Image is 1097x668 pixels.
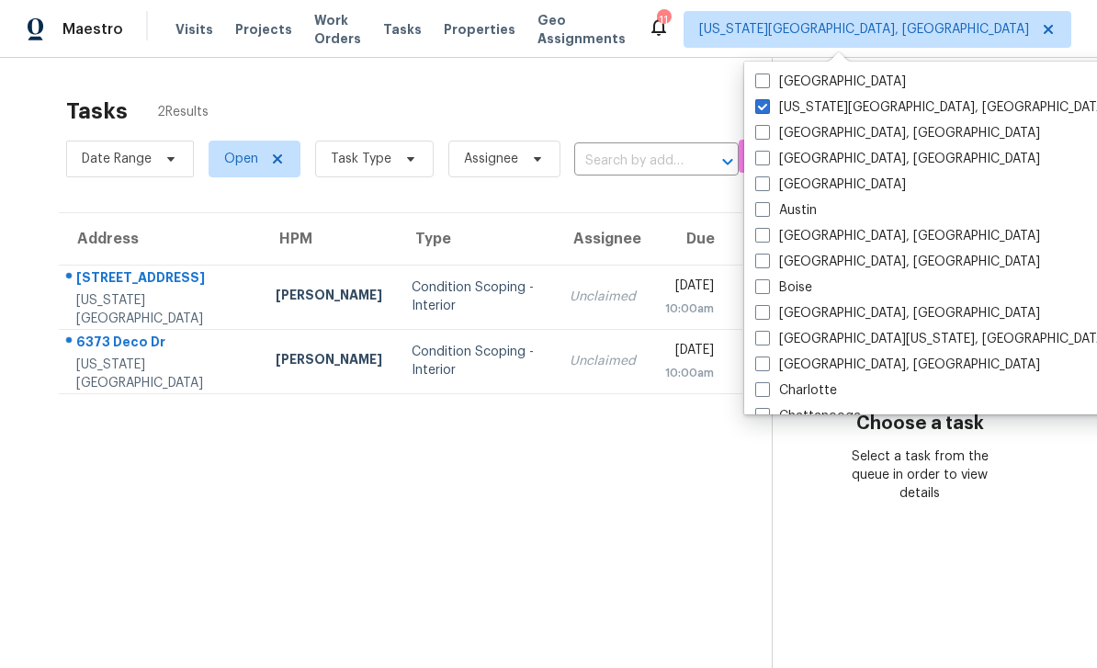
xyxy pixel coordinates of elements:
[665,300,714,318] div: 10:00am
[397,213,554,265] th: Type
[59,213,261,265] th: Address
[464,150,518,168] span: Assignee
[537,11,626,48] span: Geo Assignments
[314,11,361,48] span: Work Orders
[574,147,687,175] input: Search by address
[82,150,152,168] span: Date Range
[699,20,1029,39] span: [US_STATE][GEOGRAPHIC_DATA], [GEOGRAPHIC_DATA]
[755,150,1040,168] label: [GEOGRAPHIC_DATA], [GEOGRAPHIC_DATA]
[76,356,246,392] div: [US_STATE][GEOGRAPHIC_DATA]
[856,414,984,433] h3: Choose a task
[76,268,246,291] div: [STREET_ADDRESS]
[665,364,714,382] div: 10:00am
[755,253,1040,271] label: [GEOGRAPHIC_DATA], [GEOGRAPHIC_DATA]
[175,20,213,39] span: Visits
[261,213,397,265] th: HPM
[755,381,837,400] label: Charlotte
[76,291,246,328] div: [US_STATE][GEOGRAPHIC_DATA]
[412,278,539,315] div: Condition Scoping - Interior
[755,278,812,297] label: Boise
[224,150,258,168] span: Open
[412,343,539,379] div: Condition Scoping - Interior
[755,124,1040,142] label: [GEOGRAPHIC_DATA], [GEOGRAPHIC_DATA]
[276,286,382,309] div: [PERSON_NAME]
[755,227,1040,245] label: [GEOGRAPHIC_DATA], [GEOGRAPHIC_DATA]
[570,288,636,306] div: Unclaimed
[846,447,994,503] div: Select a task from the queue in order to view details
[62,20,123,39] span: Maestro
[383,23,422,36] span: Tasks
[755,407,861,425] label: Chattanooga
[235,20,292,39] span: Projects
[157,103,209,121] span: 2 Results
[76,333,246,356] div: 6373 Deco Dr
[715,149,741,175] button: Open
[66,102,128,120] h2: Tasks
[276,350,382,373] div: [PERSON_NAME]
[570,352,636,370] div: Unclaimed
[650,213,742,265] th: Due
[665,341,714,364] div: [DATE]
[331,150,391,168] span: Task Type
[755,356,1040,374] label: [GEOGRAPHIC_DATA], [GEOGRAPHIC_DATA]
[755,73,906,91] label: [GEOGRAPHIC_DATA]
[755,175,906,194] label: [GEOGRAPHIC_DATA]
[755,201,817,220] label: Austin
[657,11,670,29] div: 11
[755,304,1040,323] label: [GEOGRAPHIC_DATA], [GEOGRAPHIC_DATA]
[555,213,650,265] th: Assignee
[665,277,714,300] div: [DATE]
[739,140,797,173] button: Create a Task
[444,20,515,39] span: Properties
